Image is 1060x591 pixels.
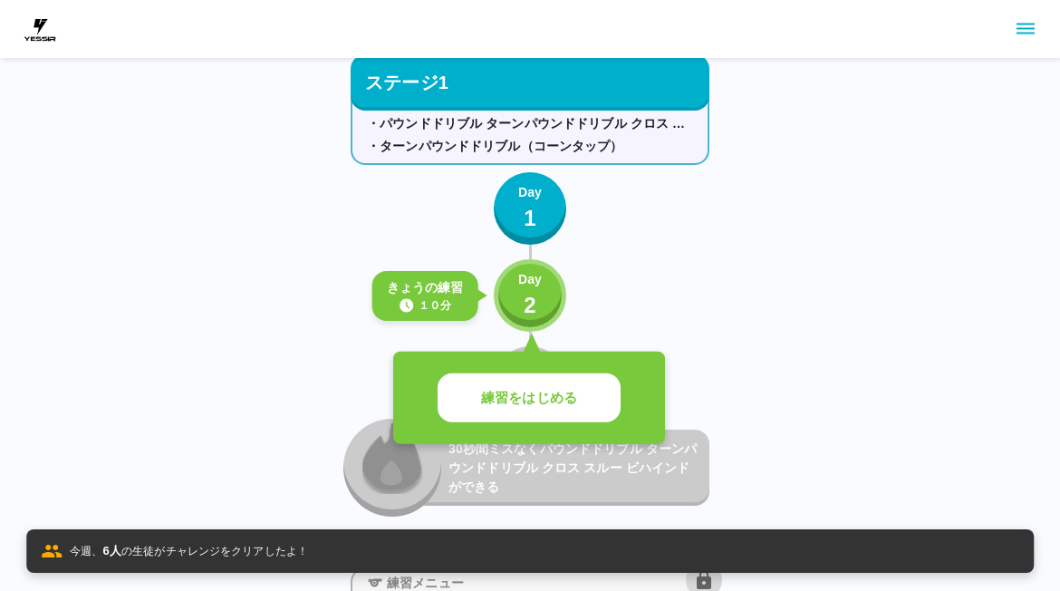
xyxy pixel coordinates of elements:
p: 今週、 の生徒がチャレンジをクリアしたよ！ [70,542,308,560]
span: 6 人 [103,544,121,557]
p: Day [518,183,542,202]
button: Day1 [494,172,566,245]
p: 1 [524,202,536,235]
p: ステージ1 [365,69,448,96]
p: 練習をはじめる [481,388,577,409]
p: きょうの練習 [387,278,464,297]
button: 練習をはじめる [438,373,621,423]
p: Day [518,270,542,289]
img: dummy [22,11,58,47]
button: locked_fire_icon [343,419,441,517]
p: 30秒間ミスなくパウンドドリブル ターンパウンドドリブル クロス スルー ビハインドができる [448,440,702,497]
p: ・ターンパウンドドリブル（コーンタップ） [367,137,693,156]
p: 2 [524,289,536,322]
button: Day2 [494,259,566,332]
img: locked_fire_icon [362,420,423,494]
p: １０分 [419,297,451,314]
button: sidemenu [1010,14,1041,44]
p: ・パウンドドリブル ターンパウンドドリブル クロス スルー ビハインド [367,114,693,133]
